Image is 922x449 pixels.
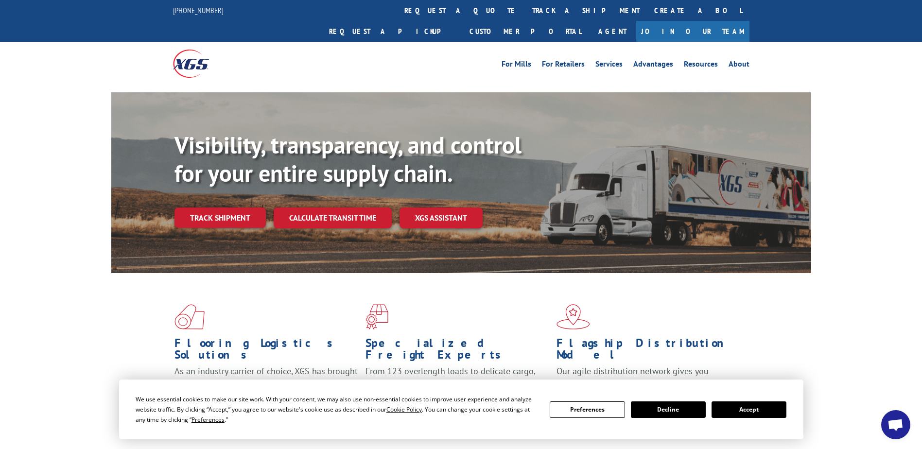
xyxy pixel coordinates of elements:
[557,304,590,329] img: xgs-icon-flagship-distribution-model-red
[881,410,910,439] div: Open chat
[119,380,803,439] div: Cookie Consent Prompt
[322,21,462,42] a: Request a pickup
[557,365,735,388] span: Our agile distribution network gives you nationwide inventory management on demand.
[136,394,538,425] div: We use essential cookies to make our site work. With your consent, we may also use non-essential ...
[595,60,623,71] a: Services
[462,21,589,42] a: Customer Portal
[542,60,585,71] a: For Retailers
[174,337,358,365] h1: Flooring Logistics Solutions
[174,207,266,228] a: Track shipment
[274,207,392,228] a: Calculate transit time
[386,405,422,414] span: Cookie Policy
[365,365,549,409] p: From 123 overlength loads to delicate cargo, our experienced staff knows the best way to move you...
[174,130,522,188] b: Visibility, transparency, and control for your entire supply chain.
[631,401,706,418] button: Decline
[173,5,224,15] a: [PHONE_NUMBER]
[557,337,740,365] h1: Flagship Distribution Model
[712,401,786,418] button: Accept
[400,207,483,228] a: XGS ASSISTANT
[174,304,205,329] img: xgs-icon-total-supply-chain-intelligence-red
[191,415,225,424] span: Preferences
[365,337,549,365] h1: Specialized Freight Experts
[684,60,718,71] a: Resources
[550,401,625,418] button: Preferences
[589,21,636,42] a: Agent
[633,60,673,71] a: Advantages
[174,365,358,400] span: As an industry carrier of choice, XGS has brought innovation and dedication to flooring logistics...
[365,304,388,329] img: xgs-icon-focused-on-flooring-red
[502,60,531,71] a: For Mills
[636,21,749,42] a: Join Our Team
[729,60,749,71] a: About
